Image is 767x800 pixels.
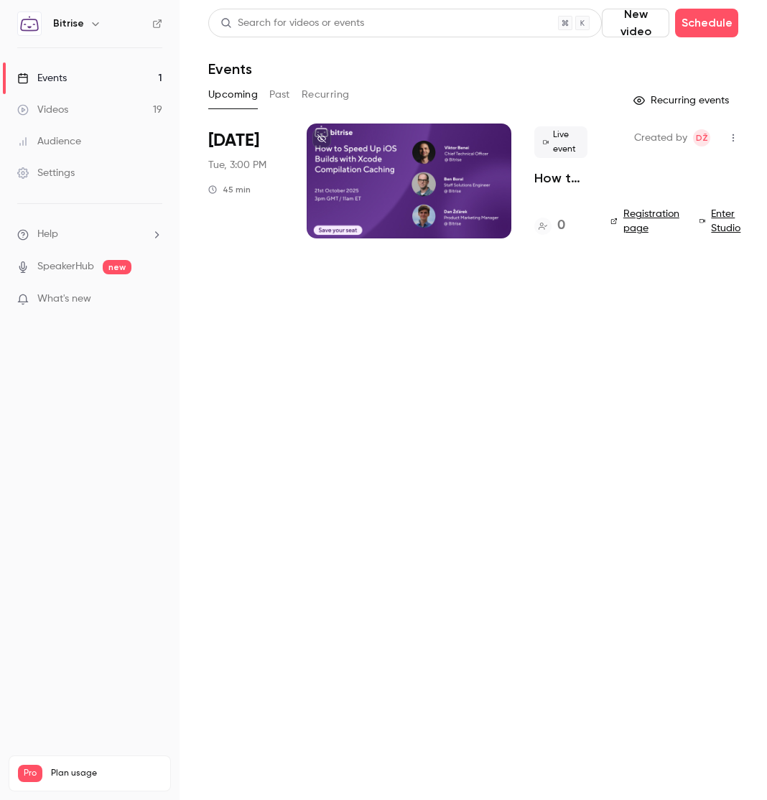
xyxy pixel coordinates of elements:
[610,207,682,236] a: Registration page
[557,216,565,236] h4: 0
[208,60,252,78] h1: Events
[17,103,68,117] div: Videos
[37,259,94,274] a: SpeakerHub
[53,17,84,31] h6: Bitrise
[220,16,364,31] div: Search for videos or events
[634,129,687,146] span: Created by
[534,169,587,187] a: How to Speed Up iOS Builds with Xcode 26 Compilation Caching
[103,260,131,274] span: new
[18,765,42,782] span: Pro
[208,129,259,152] span: [DATE]
[145,293,162,306] iframe: Noticeable Trigger
[17,134,81,149] div: Audience
[37,292,91,307] span: What's new
[269,83,290,106] button: Past
[675,9,738,37] button: Schedule
[696,129,708,146] span: DŽ
[627,89,738,112] button: Recurring events
[17,227,162,242] li: help-dropdown-opener
[17,71,67,85] div: Events
[51,768,162,779] span: Plan usage
[699,207,745,236] a: Enter Studio
[534,216,565,236] a: 0
[17,166,75,180] div: Settings
[208,158,266,172] span: Tue, 3:00 PM
[602,9,669,37] button: New video
[534,126,587,158] span: Live event
[693,129,710,146] span: Dan Žďárek
[37,227,58,242] span: Help
[302,83,350,106] button: Recurring
[208,83,258,106] button: Upcoming
[18,12,41,35] img: Bitrise
[208,184,251,195] div: 45 min
[208,124,284,238] div: Oct 21 Tue, 3:00 PM (Europe/London)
